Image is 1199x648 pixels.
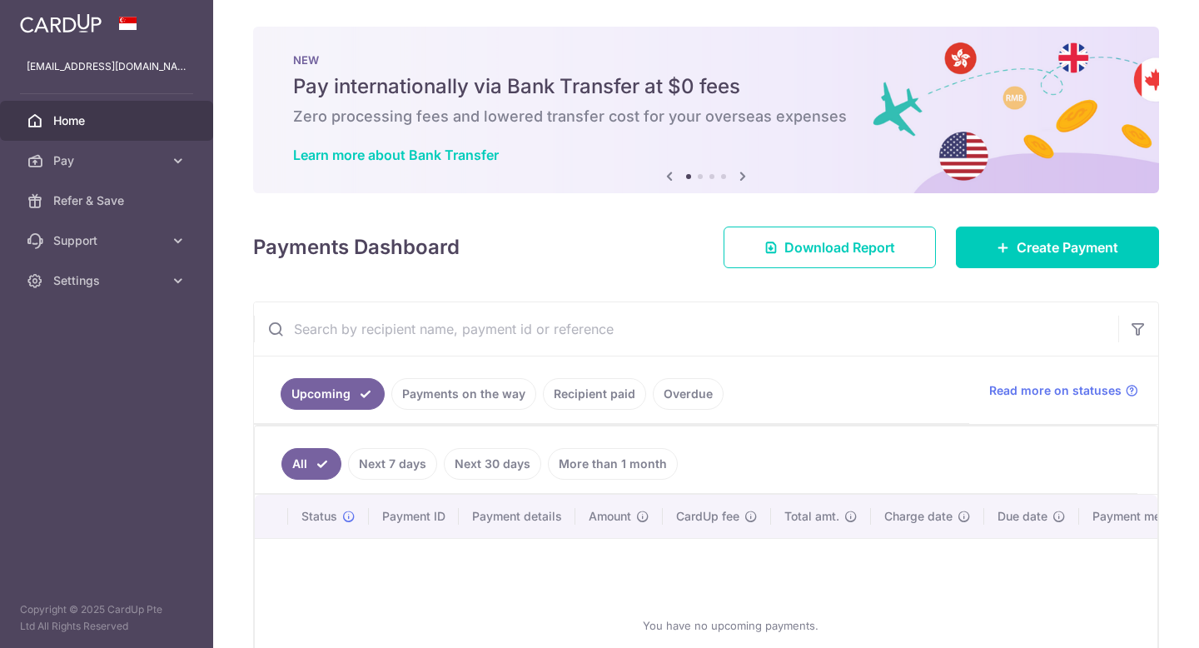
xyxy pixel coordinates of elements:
input: Search by recipient name, payment id or reference [254,302,1118,356]
a: Recipient paid [543,378,646,410]
span: Download Report [784,237,895,257]
th: Payment details [459,495,575,538]
span: Status [301,508,337,525]
a: All [281,448,341,480]
img: CardUp [20,13,102,33]
span: Due date [998,508,1047,525]
h6: Zero processing fees and lowered transfer cost for your overseas expenses [293,107,1119,127]
a: More than 1 month [548,448,678,480]
a: Create Payment [956,227,1159,268]
span: Charge date [884,508,953,525]
span: Pay [53,152,163,169]
a: Download Report [724,227,936,268]
p: NEW [293,53,1119,67]
a: Next 7 days [348,448,437,480]
a: Read more on statuses [989,382,1138,399]
span: Home [53,112,163,129]
span: Total amt. [784,508,839,525]
span: Refer & Save [53,192,163,209]
span: Support [53,232,163,249]
h5: Pay internationally via Bank Transfer at $0 fees [293,73,1119,100]
a: Upcoming [281,378,385,410]
p: [EMAIL_ADDRESS][DOMAIN_NAME] [27,58,187,75]
h4: Payments Dashboard [253,232,460,262]
span: Read more on statuses [989,382,1122,399]
th: Payment ID [369,495,459,538]
span: Amount [589,508,631,525]
a: Payments on the way [391,378,536,410]
img: Bank transfer banner [253,27,1159,193]
a: Overdue [653,378,724,410]
a: Learn more about Bank Transfer [293,147,499,163]
span: Settings [53,272,163,289]
span: CardUp fee [676,508,739,525]
a: Next 30 days [444,448,541,480]
span: Create Payment [1017,237,1118,257]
